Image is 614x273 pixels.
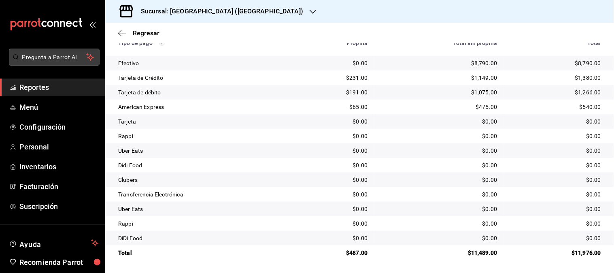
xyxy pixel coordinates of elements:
[118,132,290,140] div: Rappi
[303,88,368,96] div: $191.00
[9,49,100,66] button: Pregunta a Parrot AI
[380,147,497,155] div: $0.00
[303,161,368,169] div: $0.00
[19,181,98,192] span: Facturación
[303,234,368,242] div: $0.00
[303,59,368,67] div: $0.00
[118,59,290,67] div: Efectivo
[380,249,497,257] div: $11,489.00
[118,29,159,37] button: Regresar
[380,59,497,67] div: $8,790.00
[303,117,368,126] div: $0.00
[303,132,368,140] div: $0.00
[118,190,290,198] div: Transferencia Electrónica
[118,74,290,82] div: Tarjeta de Crédito
[19,141,98,152] span: Personal
[19,257,98,268] span: Recomienda Parrot
[380,74,497,82] div: $1,149.00
[118,205,290,213] div: Uber Eats
[510,190,601,198] div: $0.00
[380,220,497,228] div: $0.00
[118,176,290,184] div: Clubers
[118,88,290,96] div: Tarjeta de débito
[19,122,98,132] span: Configuración
[118,161,290,169] div: Didi Food
[303,147,368,155] div: $0.00
[510,74,601,82] div: $1,380.00
[510,88,601,96] div: $1,266.00
[510,132,601,140] div: $0.00
[89,21,96,28] button: open_drawer_menu
[510,117,601,126] div: $0.00
[380,176,497,184] div: $0.00
[118,249,290,257] div: Total
[118,234,290,242] div: DiDi Food
[510,59,601,67] div: $8,790.00
[118,220,290,228] div: Rappi
[510,249,601,257] div: $11,976.00
[22,53,87,62] span: Pregunta a Parrot AI
[510,103,601,111] div: $540.00
[303,220,368,228] div: $0.00
[510,176,601,184] div: $0.00
[303,190,368,198] div: $0.00
[6,59,100,67] a: Pregunta a Parrot AI
[118,147,290,155] div: Uber Eats
[134,6,303,16] h3: Sucursal: [GEOGRAPHIC_DATA] ([GEOGRAPHIC_DATA])
[510,147,601,155] div: $0.00
[380,205,497,213] div: $0.00
[303,103,368,111] div: $65.00
[19,238,88,248] span: Ayuda
[380,234,497,242] div: $0.00
[303,74,368,82] div: $231.00
[19,161,98,172] span: Inventarios
[303,249,368,257] div: $487.00
[380,161,497,169] div: $0.00
[510,161,601,169] div: $0.00
[118,117,290,126] div: Tarjeta
[19,201,98,212] span: Suscripción
[380,132,497,140] div: $0.00
[19,82,98,93] span: Reportes
[380,117,497,126] div: $0.00
[380,190,497,198] div: $0.00
[19,102,98,113] span: Menú
[510,220,601,228] div: $0.00
[118,103,290,111] div: American Express
[510,234,601,242] div: $0.00
[380,103,497,111] div: $475.00
[510,205,601,213] div: $0.00
[133,29,159,37] span: Regresar
[303,205,368,213] div: $0.00
[380,88,497,96] div: $1,075.00
[303,176,368,184] div: $0.00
